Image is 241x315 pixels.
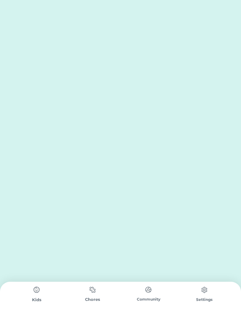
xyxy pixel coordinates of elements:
[65,296,120,303] div: Chores
[198,284,211,296] img: type%3Dchores%2C%20state%3Ddefault.svg
[86,284,99,296] img: type%3Dchores%2C%20state%3Ddefault.svg
[30,284,43,296] img: type%3Dchores%2C%20state%3Ddefault.svg
[9,297,65,303] div: Kids
[142,284,155,296] img: type%3Dchores%2C%20state%3Ddefault.svg
[120,296,176,302] div: Community
[176,297,232,302] div: Settings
